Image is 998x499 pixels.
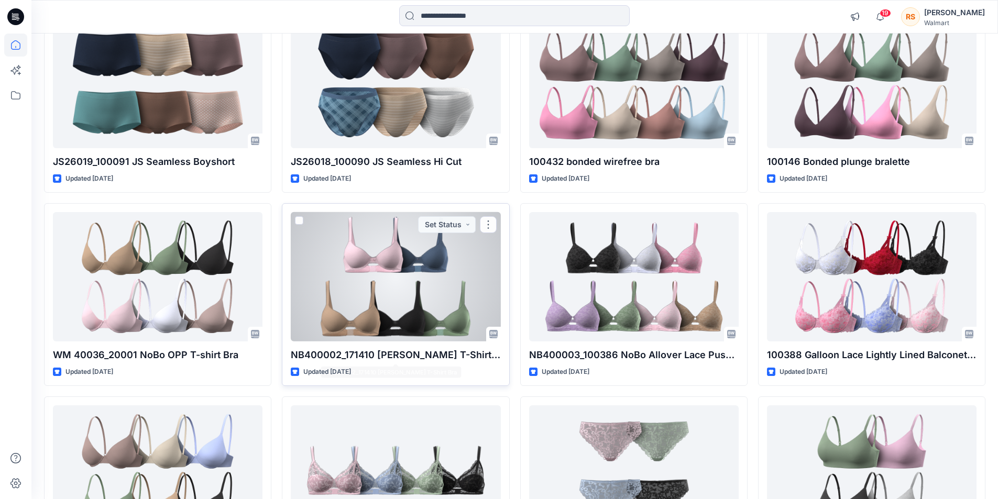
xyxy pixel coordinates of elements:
[65,367,113,378] p: Updated [DATE]
[529,212,739,341] a: NB400003_100386 NoBo Allover Lace Pushup Bra
[924,19,985,27] div: Walmart
[767,19,977,148] a: 100146 Bonded plunge bralette
[53,348,262,362] p: WM 40036_20001 NoBo OPP T-shirt Bra
[767,212,977,341] a: 100388 Galloon Lace Lightly Lined Balconette Sugarcup
[780,367,827,378] p: Updated [DATE]
[529,19,739,148] a: 100432 bonded wirefree bra
[53,154,262,169] p: JS26019_100091 JS Seamless Boyshort
[291,348,500,362] p: NB400002_171410 [PERSON_NAME] T-Shirt Bra
[529,154,739,169] p: 100432 bonded wirefree bra
[529,348,739,362] p: NB400003_100386 NoBo Allover Lace Pushup Bra
[767,348,977,362] p: 100388 Galloon Lace Lightly Lined Balconette Sugarcup
[291,19,500,148] a: JS26018_100090 JS Seamless Hi Cut
[53,19,262,148] a: JS26019_100091 JS Seamless Boyshort
[924,6,985,19] div: [PERSON_NAME]
[542,173,589,184] p: Updated [DATE]
[880,9,891,17] span: 19
[303,367,351,378] p: Updated [DATE]
[901,7,920,26] div: RS
[65,173,113,184] p: Updated [DATE]
[291,212,500,341] a: NB400002_171410 NoBo Mirofiber Demi T-Shirt Bra
[780,173,827,184] p: Updated [DATE]
[291,154,500,169] p: JS26018_100090 JS Seamless Hi Cut
[542,367,589,378] p: Updated [DATE]
[303,173,351,184] p: Updated [DATE]
[53,212,262,341] a: WM 40036_20001 NoBo OPP T-shirt Bra
[767,154,977,169] p: 100146 Bonded plunge bralette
